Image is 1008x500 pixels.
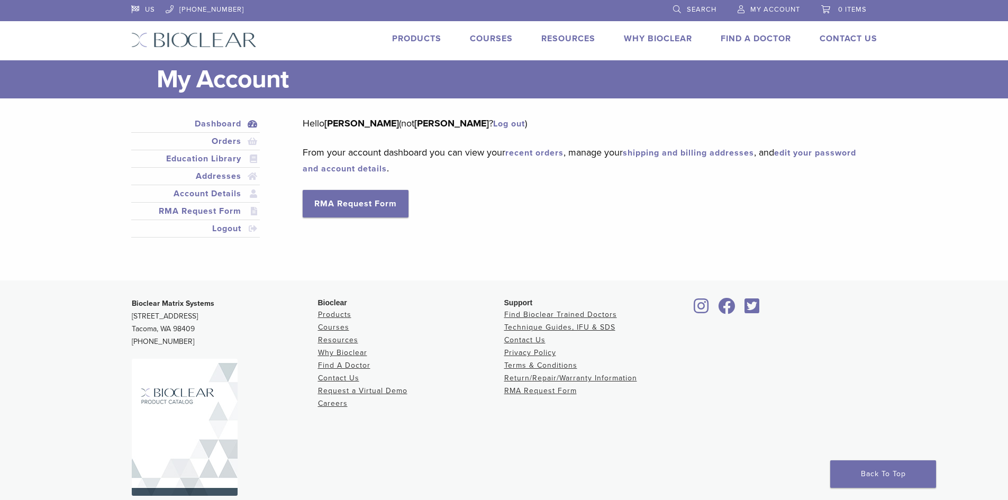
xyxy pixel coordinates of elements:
[318,348,367,357] a: Why Bioclear
[504,361,577,370] a: Terms & Conditions
[715,304,739,315] a: Bioclear
[324,117,399,129] strong: [PERSON_NAME]
[470,33,513,44] a: Courses
[392,33,441,44] a: Products
[493,119,525,129] a: Log out
[132,299,214,308] strong: Bioclear Matrix Systems
[318,361,370,370] a: Find A Doctor
[133,222,258,235] a: Logout
[750,5,800,14] span: My Account
[133,170,258,183] a: Addresses
[133,117,258,130] a: Dashboard
[132,297,318,348] p: [STREET_ADDRESS] Tacoma, WA 98409 [PHONE_NUMBER]
[414,117,489,129] strong: [PERSON_NAME]
[318,386,407,395] a: Request a Virtual Demo
[504,335,546,344] a: Contact Us
[504,348,556,357] a: Privacy Policy
[505,148,564,158] a: recent orders
[303,190,408,217] a: RMA Request Form
[303,144,861,176] p: From your account dashboard you can view your , manage your , and .
[541,33,595,44] a: Resources
[131,32,257,48] img: Bioclear
[691,304,713,315] a: Bioclear
[741,304,764,315] a: Bioclear
[133,135,258,148] a: Orders
[721,33,791,44] a: Find A Doctor
[133,152,258,165] a: Education Library
[504,310,617,319] a: Find Bioclear Trained Doctors
[504,374,637,383] a: Return/Repair/Warranty Information
[687,5,716,14] span: Search
[820,33,877,44] a: Contact Us
[132,359,238,496] img: Bioclear
[157,60,877,98] h1: My Account
[318,335,358,344] a: Resources
[131,115,260,250] nav: Account pages
[133,205,258,217] a: RMA Request Form
[504,386,577,395] a: RMA Request Form
[303,115,861,131] p: Hello (not ? )
[623,148,754,158] a: shipping and billing addresses
[318,323,349,332] a: Courses
[318,298,347,307] span: Bioclear
[133,187,258,200] a: Account Details
[830,460,936,488] a: Back To Top
[504,298,533,307] span: Support
[838,5,867,14] span: 0 items
[624,33,692,44] a: Why Bioclear
[318,399,348,408] a: Careers
[318,374,359,383] a: Contact Us
[318,310,351,319] a: Products
[504,323,615,332] a: Technique Guides, IFU & SDS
